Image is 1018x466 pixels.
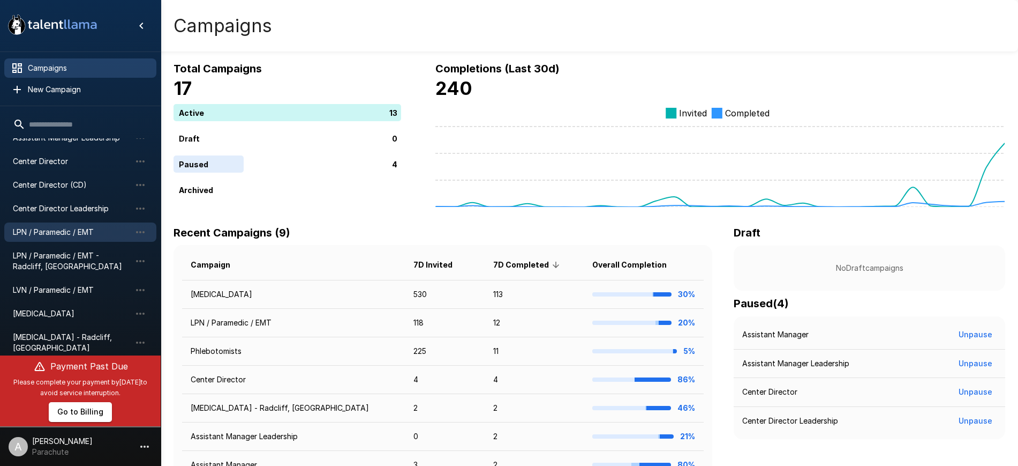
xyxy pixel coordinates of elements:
[742,358,849,369] p: Assistant Manager Leadership
[954,411,997,431] button: Unpause
[485,394,584,423] td: 2
[405,309,485,337] td: 118
[485,423,584,451] td: 2
[392,132,397,144] p: 0
[182,366,405,394] td: Center Director
[405,280,485,309] td: 530
[493,258,563,271] span: 7D Completed
[677,403,695,412] b: 46%
[680,432,695,441] b: 21%
[751,263,988,273] p: No Draft campaigns
[405,337,485,366] td: 225
[678,318,695,327] b: 20%
[435,77,472,99] b: 240
[182,394,405,423] td: [MEDICAL_DATA] - Radcliff, [GEOGRAPHIC_DATA]
[174,226,290,239] b: Recent Campaigns (9)
[174,77,192,99] b: 17
[485,337,584,366] td: 11
[683,346,695,356] b: 5%
[405,366,485,394] td: 4
[678,290,695,299] b: 30%
[592,258,681,271] span: Overall Completion
[954,382,997,402] button: Unpause
[742,416,838,426] p: Center Director Leadership
[677,375,695,384] b: 86%
[485,366,584,394] td: 4
[405,423,485,451] td: 0
[392,158,397,169] p: 4
[954,325,997,345] button: Unpause
[405,394,485,423] td: 2
[485,280,584,309] td: 113
[174,62,262,75] b: Total Campaigns
[485,309,584,337] td: 12
[954,354,997,374] button: Unpause
[389,107,397,118] p: 13
[182,280,405,309] td: [MEDICAL_DATA]
[435,62,560,75] b: Completions (Last 30d)
[182,337,405,366] td: Phlebotomists
[182,309,405,337] td: LPN / Paramedic / EMT
[742,387,797,397] p: Center Director
[191,258,244,271] span: Campaign
[734,226,760,239] b: Draft
[174,14,272,37] h4: Campaigns
[742,329,809,340] p: Assistant Manager
[413,258,466,271] span: 7D Invited
[182,423,405,451] td: Assistant Manager Leadership
[734,297,789,310] b: Paused ( 4 )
